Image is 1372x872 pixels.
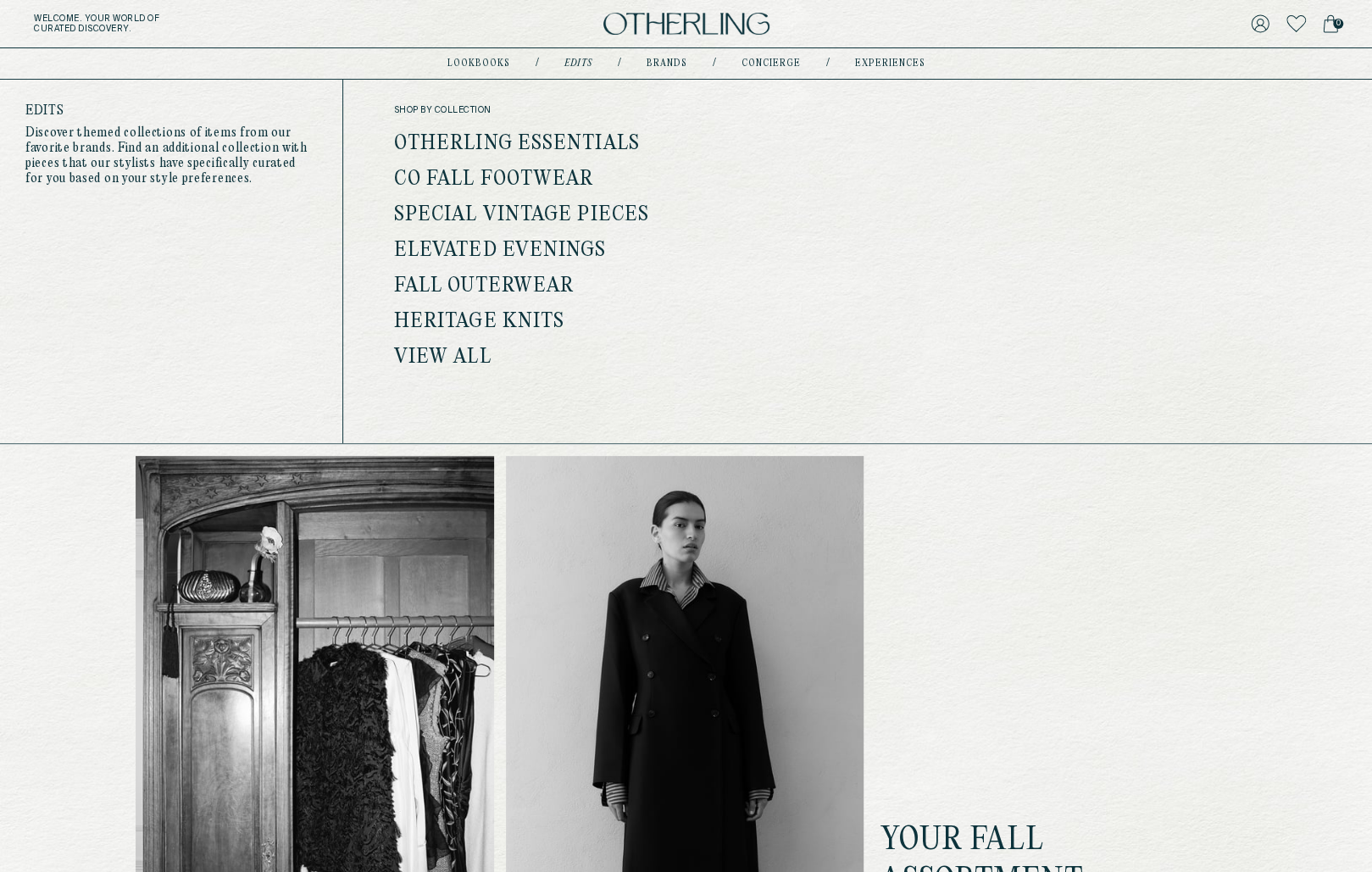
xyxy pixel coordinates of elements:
div: / [826,57,830,70]
span: shop by collection [394,105,712,115]
h4: Edits [25,105,317,117]
a: lookbooks [447,59,510,68]
a: concierge [742,59,801,68]
a: Fall Outerwear [394,275,574,297]
h5: Welcome . Your world of curated discovery. [34,14,425,34]
div: / [713,57,716,70]
p: Discover themed collections of items from our favorite brands. Find an additional collection with... [25,125,317,186]
a: experiences [855,59,925,68]
div: / [536,57,539,70]
a: Elevated Evenings [394,240,607,262]
span: 0 [1333,19,1343,29]
a: 0 [1323,12,1338,36]
a: Special Vintage Pieces [394,204,649,226]
a: Co Fall Footwear [394,169,594,191]
a: Edits [564,59,592,68]
a: View all [394,347,492,369]
img: logo [603,13,769,36]
a: Otherling Essentials [394,133,640,155]
div: / [618,57,621,70]
a: Brands [647,59,687,68]
a: Heritage Knits [394,311,564,333]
